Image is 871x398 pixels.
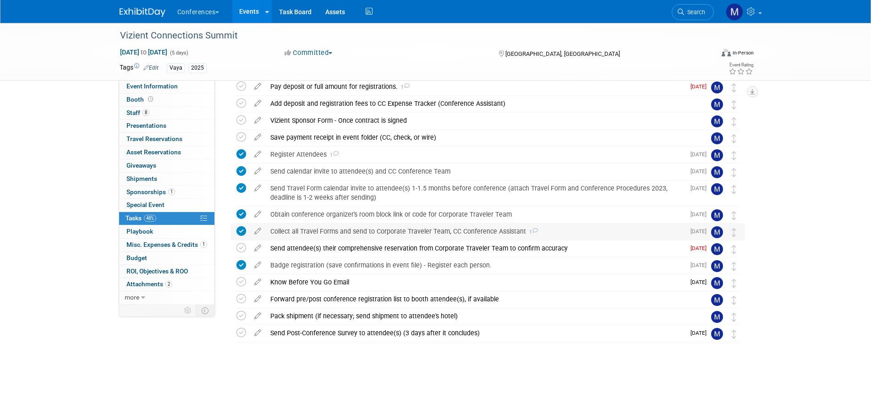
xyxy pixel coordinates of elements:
span: [DATE] [DATE] [120,48,168,56]
div: Collect all Travel Forms and send to Corporate Traveler Team, CC Conference Assistant [266,224,685,239]
div: 2025 [188,63,207,73]
a: Sponsorships1 [119,186,214,199]
img: Marygrace LeGros [711,82,723,93]
img: Marygrace LeGros [711,260,723,272]
div: Pay deposit or full amount for registrations. [266,79,685,94]
span: Tasks [126,214,156,222]
a: Edit [143,65,159,71]
div: Badge registration (save confirmations in event file) - Register each person. [266,257,685,273]
span: [GEOGRAPHIC_DATA], [GEOGRAPHIC_DATA] [505,50,620,57]
span: Booth [126,96,155,103]
a: Misc. Expenses & Credits1 [119,239,214,251]
div: Forward pre/post conference registration list to booth attendee(s), if available [266,291,693,307]
img: Marygrace LeGros [711,132,723,144]
a: edit [250,82,266,91]
img: Format-Inperson.png [722,49,731,56]
span: [DATE] [690,245,711,251]
div: Event Format [660,48,754,61]
div: Send calendar invite to attendee(s) and CC Conference Team [266,164,685,179]
img: Marygrace LeGros [711,311,723,323]
span: [DATE] [690,185,711,191]
img: Marygrace LeGros [711,328,723,340]
span: Shipments [126,175,157,182]
div: Pack shipment (if necessary; send shipment to attendee's hotel) [266,308,693,324]
span: Special Event [126,201,164,208]
span: 2 [165,281,172,288]
span: Booth not reserved yet [146,96,155,103]
div: Send Post-Conference Survey to attendee(s) (3 days after it concludes) [266,325,685,341]
img: Marygrace LeGros [711,294,723,306]
div: Save payment receipt in event folder (CC, check, or wire) [266,130,693,145]
i: Move task [732,151,736,160]
i: Move task [732,211,736,220]
a: edit [250,150,266,158]
div: Send Travel Form calendar invite to attendee(s) 1-1.5 months before conference (attach Travel For... [266,180,685,206]
span: ROI, Objectives & ROO [126,267,188,275]
i: Move task [732,296,736,305]
a: edit [250,227,266,235]
a: edit [250,278,266,286]
div: Vizient Sponsor Form - Once contract is signed [266,113,693,128]
img: ExhibitDay [120,8,165,17]
div: Vaya [167,63,185,73]
a: Search [672,4,714,20]
a: Staff8 [119,107,214,120]
i: Move task [732,168,736,177]
span: to [139,49,148,56]
a: Presentations [119,120,214,132]
a: edit [250,295,266,303]
img: Marygrace LeGros [711,149,723,161]
a: edit [250,210,266,218]
a: edit [250,329,266,337]
i: Move task [732,313,736,322]
span: 8 [142,109,149,116]
a: Booth [119,93,214,106]
img: Marygrace LeGros [711,209,723,221]
i: Move task [732,83,736,92]
a: edit [250,133,266,142]
span: 48% [144,215,156,222]
span: Search [684,9,705,16]
span: Staff [126,109,149,116]
img: Marygrace LeGros [711,166,723,178]
i: Move task [732,100,736,109]
span: Asset Reservations [126,148,181,156]
a: Asset Reservations [119,146,214,159]
div: Obtain conference organizer's room block link or code for Corporate Traveler Team [266,207,685,222]
i: Move task [732,185,736,194]
span: [DATE] [690,228,711,234]
div: In-Person [732,49,754,56]
span: Misc. Expenses & Credits [126,241,207,248]
span: more [125,294,139,301]
a: Budget [119,252,214,265]
img: Marygrace LeGros [711,243,723,255]
img: Marygrace LeGros [711,183,723,195]
a: Event Information [119,80,214,93]
span: Presentations [126,122,166,129]
span: Attachments [126,280,172,288]
span: Event Information [126,82,178,90]
span: 1 [327,152,339,158]
div: Vizient Connections Summit [117,27,700,44]
span: Playbook [126,228,153,235]
a: more [119,291,214,304]
a: edit [250,312,266,320]
img: Marygrace LeGros [711,226,723,238]
div: Event Rating [729,63,753,67]
span: Sponsorships [126,188,175,196]
div: Send attendee(s) their comprehensive reservation from Corporate Traveler Team to confirm accuracy [266,240,685,256]
td: Personalize Event Tab Strip [180,305,196,316]
img: Marygrace LeGros [711,277,723,289]
img: Marygrace LeGros [711,115,723,127]
a: edit [250,116,266,125]
span: [DATE] [690,262,711,268]
i: Move task [732,228,736,237]
button: Committed [281,48,336,58]
span: [DATE] [690,151,711,158]
a: Attachments2 [119,278,214,291]
a: Travel Reservations [119,133,214,146]
td: Toggle Event Tabs [196,305,214,316]
span: [DATE] [690,168,711,174]
i: Move task [732,262,736,271]
span: 1 [168,188,175,195]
